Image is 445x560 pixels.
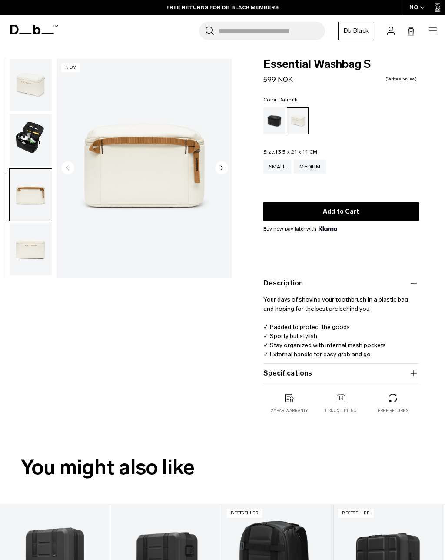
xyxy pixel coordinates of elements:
[10,169,52,221] img: Essential Washbag S Oatmilk
[263,225,337,233] span: Buy now pay later with
[263,368,419,379] button: Specifications
[61,63,80,72] p: New
[10,223,52,275] img: Essential Washbag S Oatmilk
[9,59,52,112] button: Essential Washbag S Oatmilk
[319,226,337,231] img: {"height" => 20, "alt" => "Klarna"}
[166,3,279,11] a: FREE RETURNS FOR DB BLACK MEMBERS
[10,59,52,111] img: Essential Washbag S Oatmilk
[9,223,52,276] button: Essential Washbag S Oatmilk
[275,149,317,155] span: 13.5 x 21 x 11 CM
[338,22,374,40] a: Db Black
[57,59,232,278] li: 3 / 4
[263,288,419,359] p: Your days of shoving your toothbrush in a plastic bag and hoping for the best are behind you. ✓ P...
[271,408,308,414] p: 2 year warranty
[263,149,318,154] legend: Size:
[338,509,374,518] p: Bestseller
[263,160,291,174] a: Small
[325,407,357,413] p: Free shipping
[263,278,419,288] button: Description
[263,202,419,221] button: Add to Cart
[9,114,52,167] button: Essential Washbag S Oatmilk
[294,160,326,174] a: Medium
[263,75,293,84] span: 599 NOK
[385,77,417,81] a: Write a review
[287,107,309,134] a: Oatmilk
[227,509,262,518] p: Bestseller
[278,97,298,103] span: Oatmilk
[263,59,419,70] span: Essential Washbag S
[9,168,52,221] button: Essential Washbag S Oatmilk
[263,107,285,134] a: Black Out
[61,161,74,176] button: Previous slide
[215,161,228,176] button: Next slide
[378,408,408,414] p: Free returns
[10,114,52,166] img: Essential Washbag S Oatmilk
[21,452,424,483] h2: You might also like
[263,97,297,102] legend: Color:
[57,59,232,278] img: Essential Washbag S Oatmilk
